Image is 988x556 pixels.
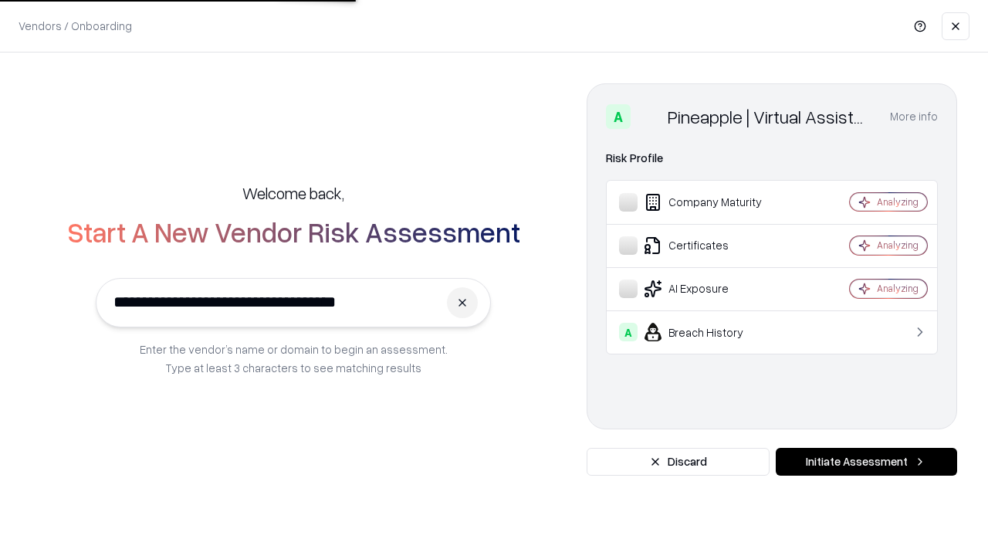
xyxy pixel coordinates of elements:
[606,104,631,129] div: A
[619,236,804,255] div: Certificates
[619,280,804,298] div: AI Exposure
[668,104,871,129] div: Pineapple | Virtual Assistant Agency
[637,104,661,129] img: Pineapple | Virtual Assistant Agency
[877,239,919,252] div: Analyzing
[140,340,448,377] p: Enter the vendor’s name or domain to begin an assessment. Type at least 3 characters to see match...
[606,149,938,168] div: Risk Profile
[619,323,804,341] div: Breach History
[619,323,638,341] div: A
[877,195,919,208] div: Analyzing
[877,282,919,295] div: Analyzing
[19,18,132,34] p: Vendors / Onboarding
[776,448,957,476] button: Initiate Assessment
[619,193,804,212] div: Company Maturity
[242,182,344,204] h5: Welcome back,
[67,216,520,247] h2: Start A New Vendor Risk Assessment
[587,448,770,476] button: Discard
[890,103,938,131] button: More info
